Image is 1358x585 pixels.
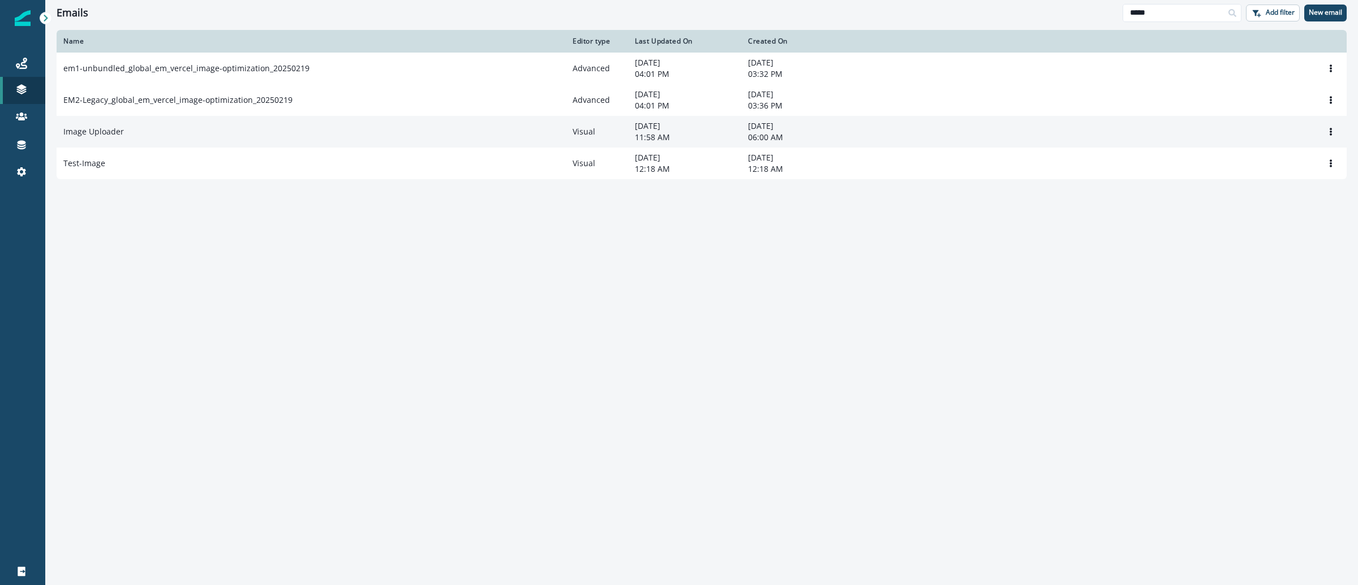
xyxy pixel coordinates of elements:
[748,89,848,100] p: [DATE]
[635,152,734,163] p: [DATE]
[1246,5,1300,21] button: Add filter
[1322,155,1340,172] button: Options
[566,148,628,179] td: Visual
[63,37,559,46] div: Name
[1322,60,1340,77] button: Options
[1309,8,1342,16] p: New email
[566,84,628,116] td: Advanced
[635,89,734,100] p: [DATE]
[1322,123,1340,140] button: Options
[566,116,628,148] td: Visual
[57,7,88,19] h1: Emails
[1304,5,1347,21] button: New email
[748,100,848,111] p: 03:36 PM
[635,163,734,175] p: 12:18 AM
[63,63,310,74] p: em1-unbundled_global_em_vercel_image-optimization_20250219
[635,132,734,143] p: 11:58 AM
[57,84,1347,116] a: EM2-Legacy_global_em_vercel_image-optimization_20250219Advanced[DATE]04:01 PM[DATE]03:36 PMOptions
[635,100,734,111] p: 04:01 PM
[1266,8,1295,16] p: Add filter
[63,126,124,137] p: Image Uploader
[748,163,848,175] p: 12:18 AM
[57,148,1347,179] a: Test-ImageVisual[DATE]12:18 AM[DATE]12:18 AMOptions
[63,94,293,106] p: EM2-Legacy_global_em_vercel_image-optimization_20250219
[635,37,734,46] div: Last Updated On
[635,68,734,80] p: 04:01 PM
[748,37,848,46] div: Created On
[635,120,734,132] p: [DATE]
[57,116,1347,148] a: Image UploaderVisual[DATE]11:58 AM[DATE]06:00 AMOptions
[748,57,848,68] p: [DATE]
[748,152,848,163] p: [DATE]
[63,158,105,169] p: Test-Image
[573,37,621,46] div: Editor type
[566,53,628,84] td: Advanced
[635,57,734,68] p: [DATE]
[1322,92,1340,109] button: Options
[748,120,848,132] p: [DATE]
[748,68,848,80] p: 03:32 PM
[15,10,31,26] img: Inflection
[57,53,1347,84] a: em1-unbundled_global_em_vercel_image-optimization_20250219Advanced[DATE]04:01 PM[DATE]03:32 PMOpt...
[748,132,848,143] p: 06:00 AM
